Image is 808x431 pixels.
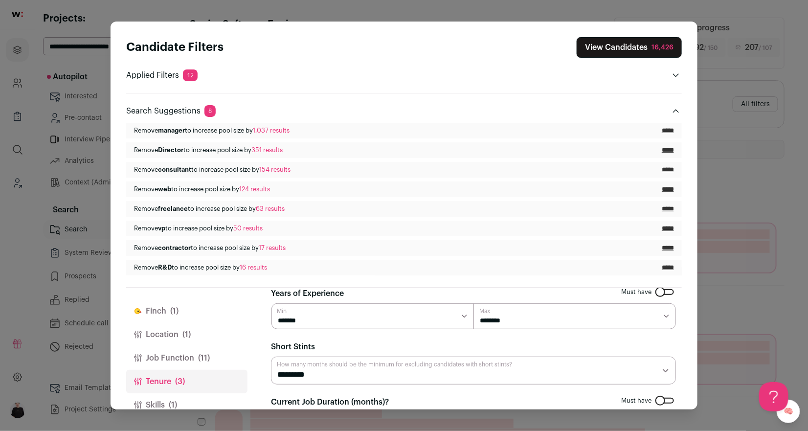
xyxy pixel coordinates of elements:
button: Location(1) [126,323,247,346]
strong: Candidate Filters [126,42,224,53]
p: Remove to increase pool size by [134,146,283,154]
label: Max [479,307,490,315]
p: Remove to increase pool size by [134,264,267,272]
button: Skills(1) [126,393,247,417]
p: Remove to increase pool size by [134,205,285,213]
div: 16,426 [651,43,673,52]
span: 1,037 results [253,127,290,134]
label: Current Job Duration (months)? [271,396,389,408]
span: 124 results [239,186,270,192]
span: (1) [182,329,191,340]
span: manager [158,127,185,134]
span: Must have [621,288,651,296]
span: 154 results [259,166,291,173]
span: freelance [158,205,188,212]
span: contractor [158,245,191,251]
button: Job Function(11) [126,346,247,370]
p: Search Suggestions [126,105,216,117]
button: Open applied filters [670,69,682,81]
span: R&D [158,264,172,271]
span: consultant [158,166,191,173]
span: (11) [198,352,210,364]
span: (3) [175,376,185,387]
button: Close search preferences [577,37,682,58]
span: 351 results [251,147,283,153]
span: Must have [621,397,651,405]
a: 🧠 [777,400,800,423]
p: Remove to increase pool size by [134,225,263,232]
label: Min [277,307,287,315]
span: Director [158,147,183,153]
button: Tenure(3) [126,370,247,393]
p: Remove to increase pool size by [134,127,290,135]
p: Applied Filters [126,69,198,81]
label: Short Stints [271,341,315,353]
button: Finch(1) [126,299,247,323]
p: Remove to increase pool size by [134,185,270,193]
span: 17 results [259,245,286,251]
span: web [158,186,171,192]
span: 12 [183,69,198,81]
p: Remove to increase pool size by [134,244,286,252]
iframe: Help Scout Beacon - Open [759,382,788,411]
span: 16 results [240,264,267,271]
span: vp [158,225,165,231]
span: (1) [170,305,179,317]
span: (1) [169,399,177,411]
label: Years of Experience [271,288,344,299]
span: 8 [204,105,216,117]
span: 50 results [233,225,263,231]
p: Remove to increase pool size by [134,166,291,174]
span: 63 results [256,205,285,212]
